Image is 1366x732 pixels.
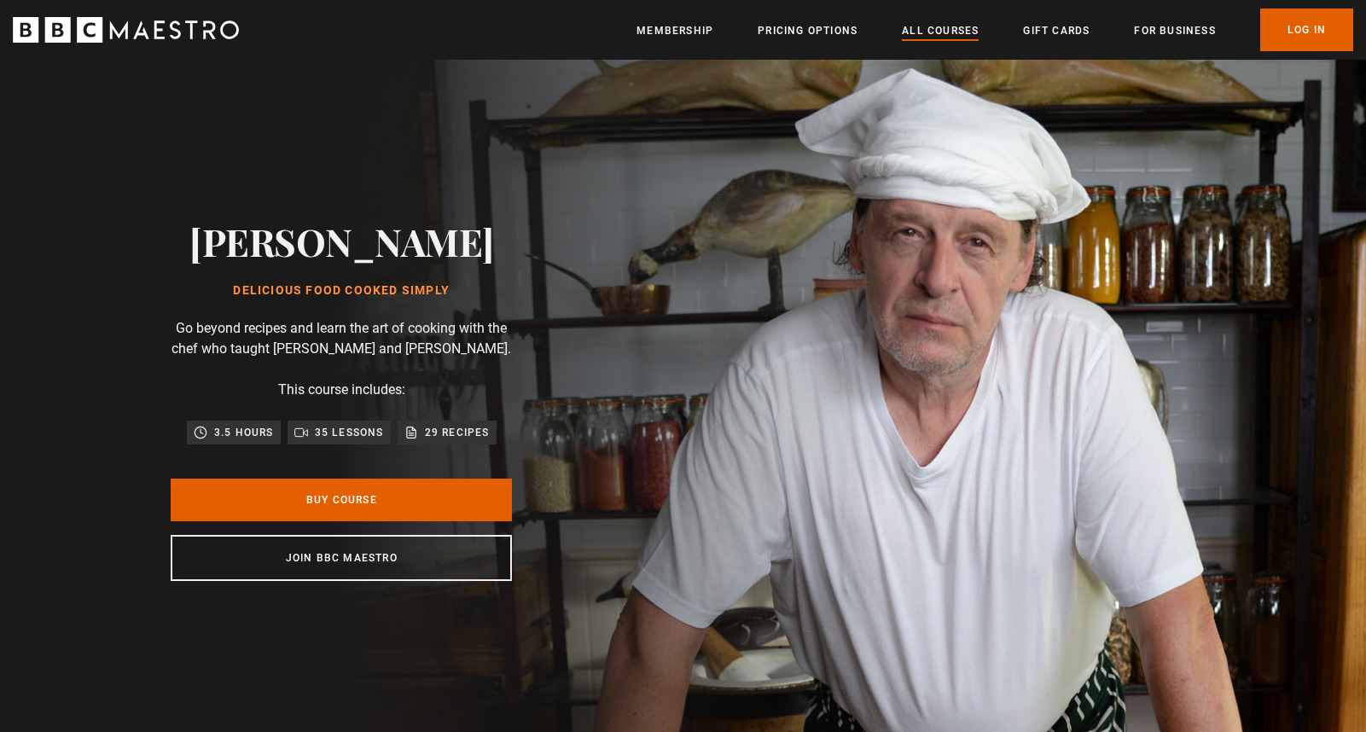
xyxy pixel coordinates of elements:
[278,380,405,400] p: This course includes:
[13,17,239,43] svg: BBC Maestro
[758,22,857,39] a: Pricing Options
[171,318,512,359] p: Go beyond recipes and learn the art of cooking with the chef who taught [PERSON_NAME] and [PERSON...
[1260,9,1353,51] a: Log In
[214,424,274,441] p: 3.5 hours
[636,9,1353,51] nav: Primary
[189,284,494,298] h1: Delicious Food Cooked Simply
[171,535,512,581] a: Join BBC Maestro
[902,22,979,39] a: All Courses
[189,219,494,263] h2: [PERSON_NAME]
[171,479,512,521] a: Buy Course
[1134,22,1215,39] a: For business
[425,424,490,441] p: 29 recipes
[636,22,713,39] a: Membership
[1023,22,1090,39] a: Gift Cards
[315,424,384,441] p: 35 lessons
